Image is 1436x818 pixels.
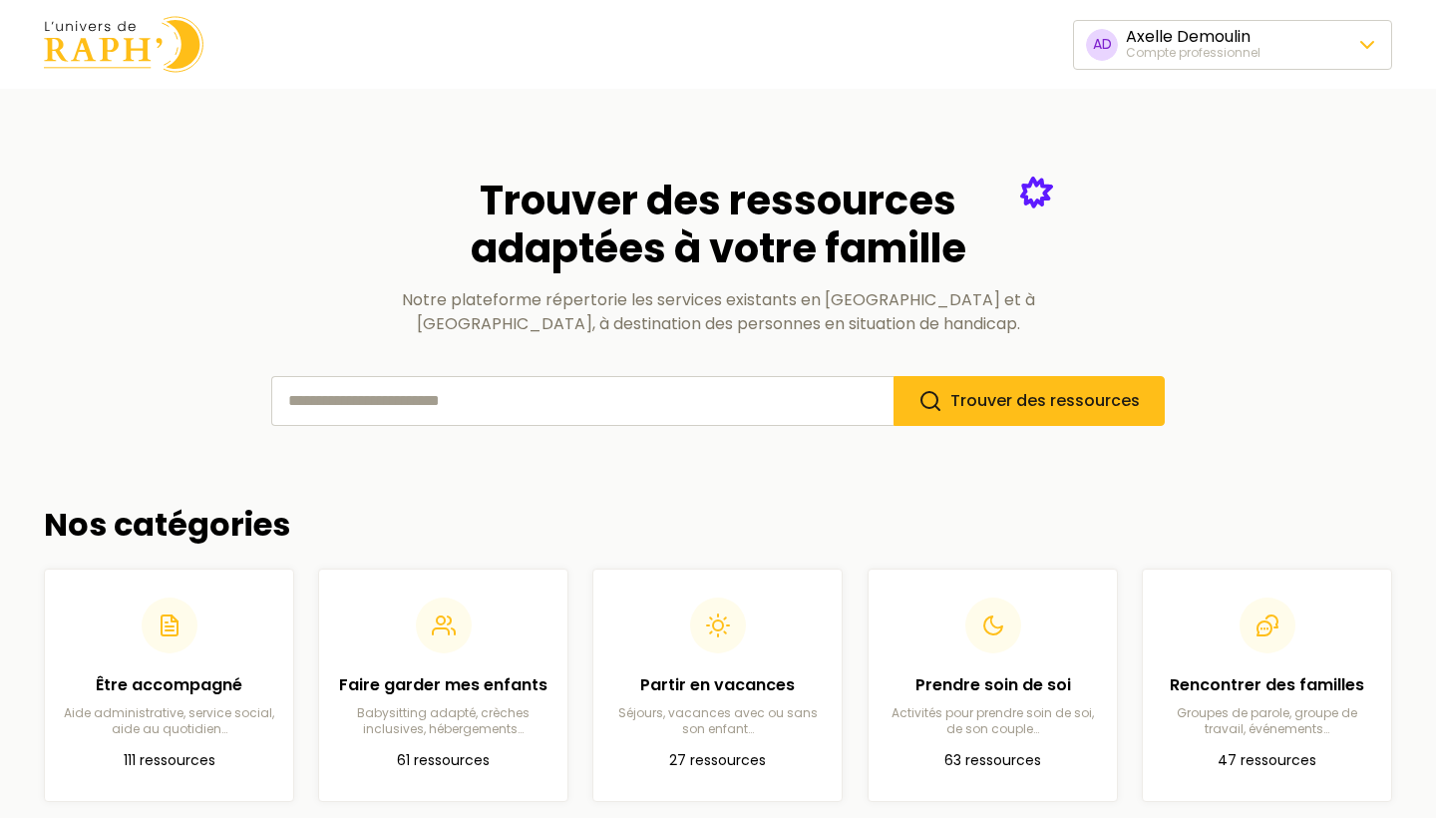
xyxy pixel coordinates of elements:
span: Trouver des ressources [950,389,1140,412]
p: 27 ressources [609,749,826,773]
h2: Prendre soin de soi [885,673,1101,697]
span: Axelle [1126,25,1173,48]
p: Activités pour prendre soin de soi, de son couple… [885,705,1101,737]
p: 63 ressources [885,749,1101,773]
h2: Rencontrer des familles [1159,673,1375,697]
a: Rencontrer des famillesGroupes de parole, groupe de travail, événements…47 ressources [1142,569,1392,802]
h2: Être accompagné [61,673,277,697]
p: Babysitting adapté, crèches inclusives, hébergements… [335,705,551,737]
a: Être accompagnéAide administrative, service social, aide au quotidien…111 ressources [44,569,294,802]
a: Prendre soin de soiActivités pour prendre soin de soi, de son couple…63 ressources [868,569,1118,802]
button: ADAxelle DemoulinCompte professionnel [1073,20,1392,70]
p: Groupes de parole, groupe de travail, événements… [1159,705,1375,737]
h2: Faire garder mes enfants [335,673,551,697]
p: Aide administrative, service social, aide au quotidien… [61,705,277,737]
p: 61 ressources [335,749,551,773]
h2: Partir en vacances [609,673,826,697]
button: Trouver des ressources [894,376,1165,426]
img: Univers de Raph logo [44,16,203,73]
p: Notre plateforme répertorie les services existants en [GEOGRAPHIC_DATA] et à [GEOGRAPHIC_DATA], à... [383,288,1053,336]
img: Étoile [1020,177,1053,208]
h2: Trouver des ressources adaptées à votre famille [383,177,1053,272]
p: 111 ressources [61,749,277,773]
h2: Nos catégories [44,506,1392,544]
a: Faire garder mes enfantsBabysitting adapté, crèches inclusives, hébergements…61 ressources [318,569,568,802]
span: AD [1086,29,1118,61]
p: 47 ressources [1159,749,1375,773]
span: Demoulin [1177,25,1251,48]
a: Partir en vacancesSéjours, vacances avec ou sans son enfant…27 ressources [592,569,843,802]
p: Séjours, vacances avec ou sans son enfant… [609,705,826,737]
div: Compte professionnel [1126,45,1260,61]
